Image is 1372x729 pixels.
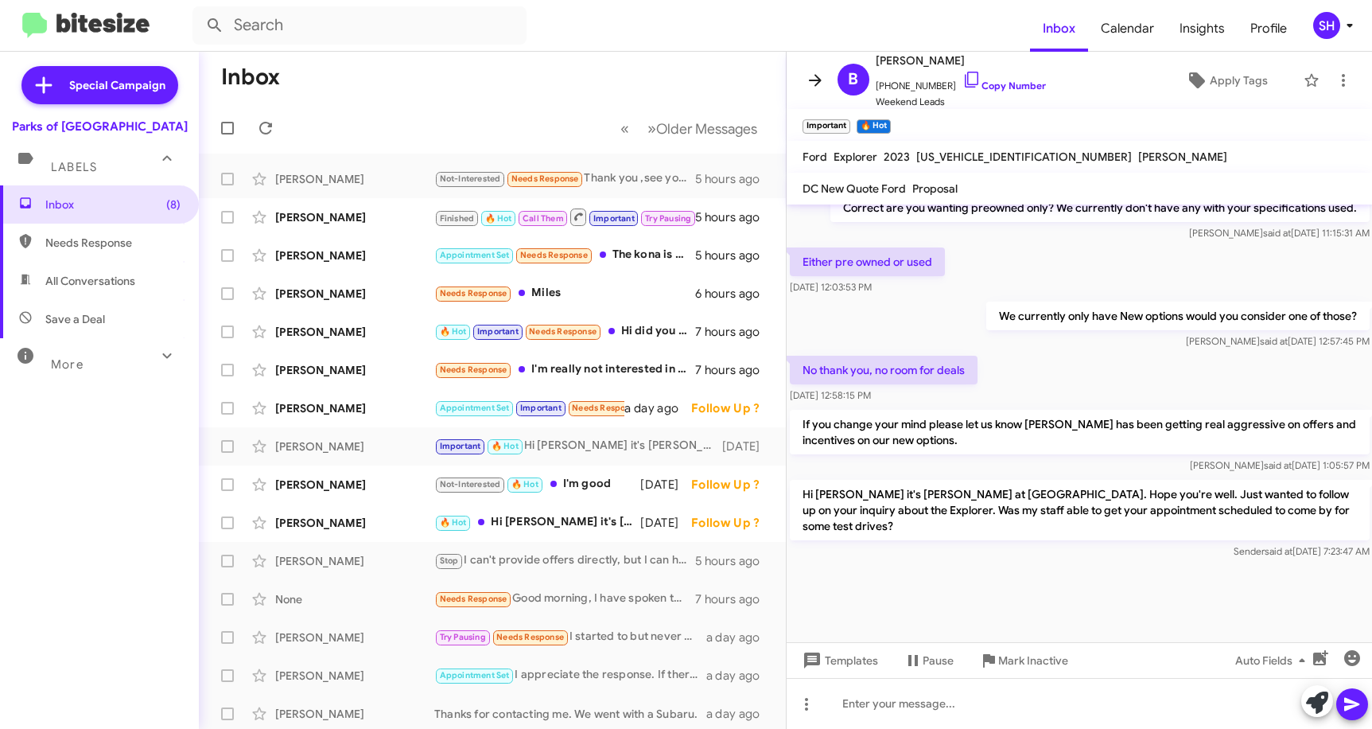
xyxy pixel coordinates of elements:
[275,706,434,722] div: [PERSON_NAME]
[511,173,579,184] span: Needs Response
[440,556,459,566] span: Stop
[790,281,872,293] span: [DATE] 12:03:53 PM
[691,515,772,531] div: Follow Up ?
[1238,6,1300,52] a: Profile
[830,193,1369,222] p: Correct are you wanting preowned only? We currently don't have any with your specifications used.
[1235,646,1312,675] span: Auto Fields
[440,326,467,337] span: 🔥 Hot
[593,213,635,224] span: Important
[275,630,434,645] div: [PERSON_NAME]
[192,6,527,45] input: Search
[884,150,910,164] span: 2023
[45,235,181,251] span: Needs Response
[1189,459,1369,471] span: [PERSON_NAME] [DATE] 1:05:57 PM
[1088,6,1167,52] a: Calendar
[638,112,767,145] button: Next
[275,171,434,187] div: [PERSON_NAME]
[51,357,84,372] span: More
[434,513,640,532] div: Hi [PERSON_NAME] it's [PERSON_NAME] at [GEOGRAPHIC_DATA]. Hope you're well. Just wanted to follow...
[695,324,772,340] div: 7 hours ago
[695,209,772,225] div: 5 hours ago
[640,477,691,493] div: [DATE]
[691,400,772,416] div: Follow Up ?
[1313,12,1340,39] div: SH
[848,67,858,92] span: B
[434,666,706,684] div: I appreciate the response. If there's anything we can do to earn your business please let us know.
[695,553,772,569] div: 5 hours ago
[275,591,434,607] div: None
[1188,227,1369,239] span: [PERSON_NAME] [DATE] 11:15:31 AM
[434,437,719,455] div: Hi [PERSON_NAME] it's [PERSON_NAME] at [GEOGRAPHIC_DATA]. Hope you're well. Just wanted to follow...
[706,668,773,684] div: a day ago
[1222,646,1324,675] button: Auto Fields
[440,213,475,224] span: Finished
[998,646,1068,675] span: Mark Inactive
[434,590,695,608] div: Good morning, I have spoken to two of your salespeople and told them that I may be interested in ...
[695,286,772,302] div: 6 hours ago
[45,197,181,212] span: Inbox
[876,94,1046,110] span: Weekend Leads
[51,160,97,174] span: Labels
[440,288,507,298] span: Needs Response
[803,181,906,196] span: DC New Quote Ford
[891,646,966,675] button: Pause
[221,64,280,90] h1: Inbox
[275,362,434,378] div: [PERSON_NAME]
[434,361,695,379] div: I'm really not interested in starting over with payments that would be most likely higher payment...
[706,630,773,645] div: a day ago
[434,706,706,722] div: Thanks for contacting me. We went with a Subaru.
[612,112,767,145] nav: Page navigation example
[275,553,434,569] div: [PERSON_NAME]
[275,477,434,493] div: [PERSON_NAME]
[440,479,501,489] span: Not-Interested
[620,119,629,138] span: «
[440,250,510,260] span: Appointment Set
[520,250,588,260] span: Needs Response
[434,322,695,341] div: Hi did you get the numbers for me ?
[440,441,481,451] span: Important
[440,670,510,680] span: Appointment Set
[440,517,467,528] span: 🔥 Hot
[69,77,165,93] span: Special Campaign
[790,356,978,384] p: No thank you, no room for deals
[529,326,597,337] span: Needs Response
[434,207,695,227] div: Inbound Call
[434,246,695,264] div: The kona is way to small
[916,150,1132,164] span: [US_VEHICLE_IDENTIFICATION_NUMBER]
[166,197,181,212] span: (8)
[275,515,434,531] div: [PERSON_NAME]
[275,324,434,340] div: [PERSON_NAME]
[434,284,695,302] div: Miles
[1167,6,1238,52] span: Insights
[799,646,878,675] span: Templates
[787,646,891,675] button: Templates
[912,181,958,196] span: Proposal
[440,173,501,184] span: Not-Interested
[275,439,434,454] div: [PERSON_NAME]
[1300,12,1355,39] button: SH
[1156,66,1296,95] button: Apply Tags
[440,594,507,604] span: Needs Response
[477,326,519,337] span: Important
[496,632,564,642] span: Needs Response
[520,403,562,413] span: Important
[985,302,1369,330] p: We currently only have New options would you consider one of those?
[834,150,877,164] span: Explorer
[695,362,772,378] div: 7 hours ago
[434,475,640,493] div: I'm good
[523,213,564,224] span: Call Them
[12,119,188,134] div: Parks of [GEOGRAPHIC_DATA]
[1030,6,1088,52] a: Inbox
[876,51,1046,70] span: [PERSON_NAME]
[876,70,1046,94] span: [PHONE_NUMBER]
[492,441,519,451] span: 🔥 Hot
[440,403,510,413] span: Appointment Set
[656,120,757,138] span: Older Messages
[790,248,945,276] p: Either pre owned or used
[1210,66,1268,95] span: Apply Tags
[857,119,891,134] small: 🔥 Hot
[695,248,772,263] div: 5 hours ago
